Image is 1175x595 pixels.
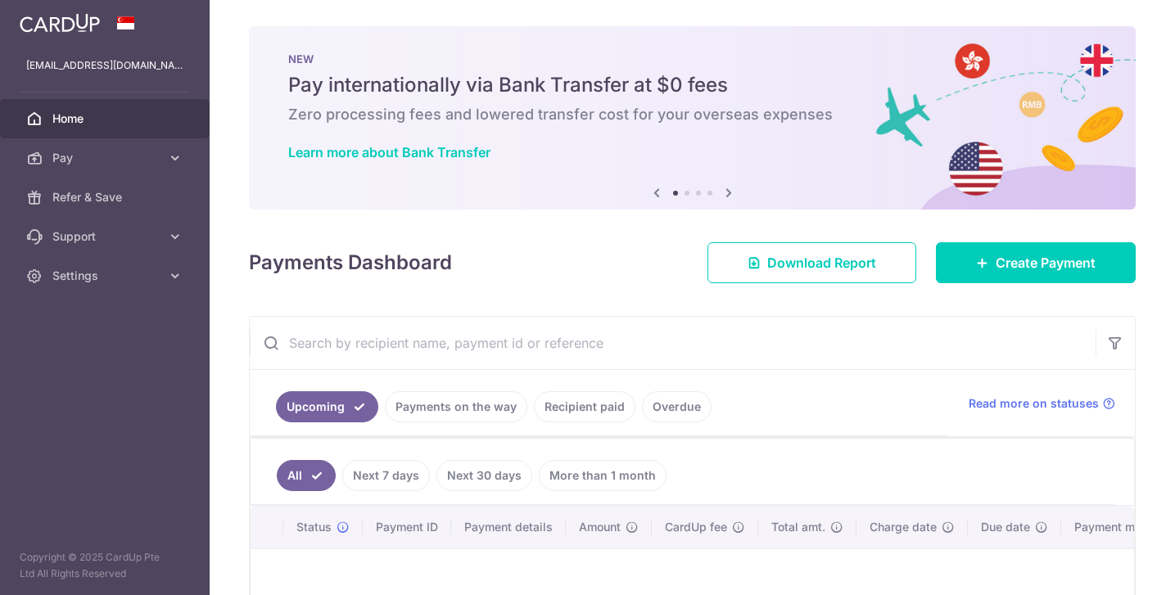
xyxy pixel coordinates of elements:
[288,105,1096,124] h6: Zero processing fees and lowered transfer cost for your overseas expenses
[436,460,532,491] a: Next 30 days
[296,519,332,535] span: Status
[539,460,667,491] a: More than 1 month
[969,395,1099,412] span: Read more on statuses
[771,519,825,535] span: Total amt.
[288,72,1096,98] h5: Pay internationally via Bank Transfer at $0 fees
[277,460,336,491] a: All
[52,228,160,245] span: Support
[249,26,1136,210] img: Bank transfer banner
[936,242,1136,283] a: Create Payment
[996,253,1096,273] span: Create Payment
[534,391,635,422] a: Recipient paid
[288,144,490,160] a: Learn more about Bank Transfer
[363,506,451,548] th: Payment ID
[52,189,160,205] span: Refer & Save
[288,52,1096,65] p: NEW
[52,268,160,284] span: Settings
[665,519,727,535] span: CardUp fee
[52,150,160,166] span: Pay
[981,519,1030,535] span: Due date
[870,519,937,535] span: Charge date
[276,391,378,422] a: Upcoming
[20,13,100,33] img: CardUp
[249,248,452,277] h4: Payments Dashboard
[385,391,527,422] a: Payments on the way
[26,57,183,74] p: [EMAIL_ADDRESS][DOMAIN_NAME]
[767,253,876,273] span: Download Report
[579,519,621,535] span: Amount
[642,391,712,422] a: Overdue
[451,506,566,548] th: Payment details
[969,395,1115,412] a: Read more on statuses
[52,110,160,127] span: Home
[707,242,916,283] a: Download Report
[342,460,430,491] a: Next 7 days
[250,317,1096,369] input: Search by recipient name, payment id or reference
